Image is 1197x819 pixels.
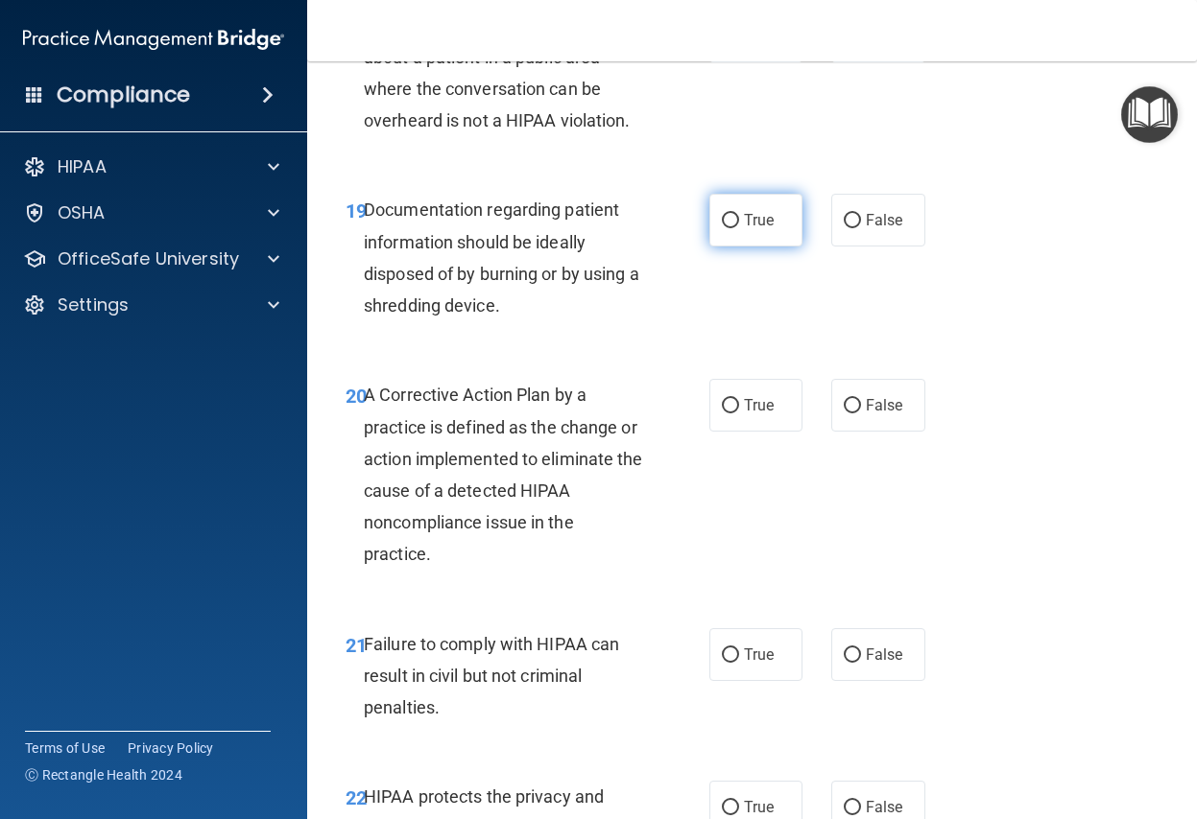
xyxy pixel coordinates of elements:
span: Documentation regarding patient information should be ideally disposed of by burning or by using ... [364,199,639,316]
input: True [722,399,739,413]
a: Privacy Policy [128,738,214,758]
span: A Corrective Action Plan by a practice is defined as the change or action implemented to eliminat... [364,385,643,564]
span: True [744,645,774,664]
input: False [844,801,861,815]
input: False [844,214,861,228]
a: HIPAA [23,155,279,178]
p: OSHA [58,201,106,224]
a: Settings [23,293,279,316]
a: Terms of Use [25,738,105,758]
span: Ⓒ Rectangle Health 2024 [25,765,182,784]
span: 19 [346,199,367,222]
span: False [866,211,903,229]
span: True [744,798,774,816]
span: False [866,645,903,664]
input: False [844,399,861,413]
input: True [722,214,739,228]
span: True [744,396,774,414]
a: OfficeSafe University [23,247,279,270]
input: False [844,648,861,663]
button: Open Resource Center [1121,86,1178,143]
span: False [866,396,903,414]
span: True [744,211,774,229]
p: Settings [58,293,129,316]
input: True [722,801,739,815]
p: HIPAA [58,155,107,178]
p: OfficeSafe University [58,247,239,270]
span: 21 [346,634,367,657]
span: 20 [346,385,367,408]
a: OSHA [23,201,279,224]
span: False [866,798,903,816]
img: PMB logo [23,20,284,58]
h4: Compliance [57,82,190,108]
span: 22 [346,786,367,809]
span: Failure to comply with HIPAA can result in civil but not criminal penalties. [364,634,619,717]
input: True [722,648,739,663]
